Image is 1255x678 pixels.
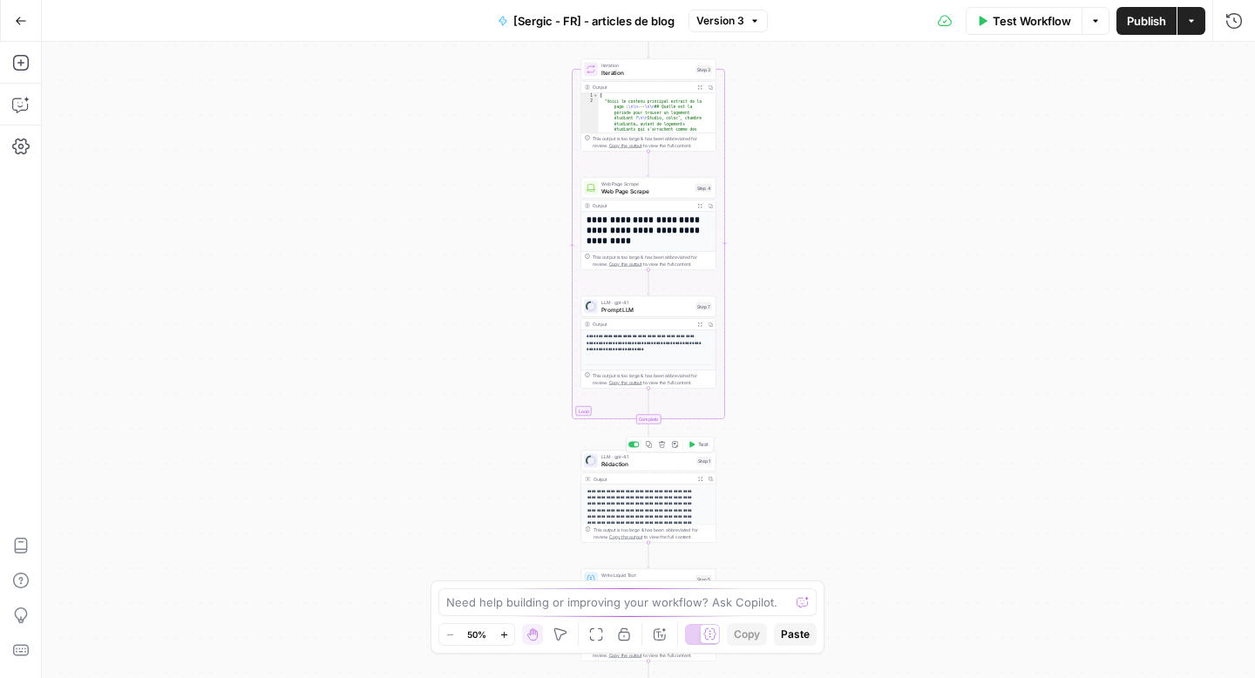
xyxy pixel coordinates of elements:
div: This output is too large & has been abbreviated for review. to view the full content. [593,254,712,268]
div: Step 5 [695,575,712,583]
span: Test Workflow [993,12,1071,30]
div: Output [593,475,692,482]
span: Rédaction [601,459,693,468]
span: Copy the output [609,380,642,385]
span: Web Page Scrape [601,180,692,187]
g: Edge from step_4 to step_7 [648,270,650,295]
div: Output [593,202,692,209]
div: This output is too large & has been abbreviated for review. to view the full content. [593,135,712,149]
div: This output is too large & has been abbreviated for review. to view the full content. [593,526,712,540]
div: This output is too large & has been abbreviated for review. to view the full content. [593,372,712,386]
span: 50% [467,627,486,641]
button: Paste [774,623,817,646]
g: Edge from step_3-iteration-end to step_1 [648,424,650,450]
span: Copy the output [609,653,642,658]
div: Complete [636,415,661,424]
div: 2 [581,98,599,433]
button: Copy [727,623,767,646]
button: Publish [1116,7,1177,35]
span: Iteration [601,62,692,69]
span: LLM · gpt-4.1 [601,453,693,460]
button: Version 3 [689,10,768,32]
span: Iteration [601,68,692,77]
span: Copy the output [609,143,642,148]
button: [Sergic - FR] - articles de blog [487,7,685,35]
div: LoopIterationIterationStep 3Output[ "Voici le contenu principal extrait de la page :\n\n---\n\n##... [581,59,716,152]
button: Test Workflow [966,7,1082,35]
div: Step 1 [696,457,712,464]
div: Output [593,84,692,91]
g: Edge from step_1 to step_5 [648,543,650,568]
div: Step 7 [695,302,712,310]
span: Write Liquid Text [601,572,692,579]
span: Toggle code folding, rows 1 through 3 [594,93,599,99]
span: Copy the output [609,534,642,539]
span: Test [698,441,709,449]
button: Test [685,439,712,451]
span: Version 3 [696,13,744,29]
div: Step 3 [695,65,712,73]
span: Copy the output [609,261,642,267]
div: Output [593,321,692,328]
span: Publish [1127,12,1166,30]
span: Prompt LLM [601,305,692,314]
g: Edge from step_3 to step_4 [648,152,650,177]
span: LLM · gpt-4.1 [601,299,692,306]
g: Edge from step_2 to step_3 [648,33,650,58]
span: [Sergic - FR] - articles de blog [513,12,675,30]
div: Step 4 [695,184,713,192]
div: Complete [581,415,716,424]
span: Copy [734,627,760,642]
span: Liquid Text [601,578,692,586]
span: Web Page Scrape [601,186,692,195]
div: 1 [581,93,599,99]
span: Paste [781,627,810,642]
